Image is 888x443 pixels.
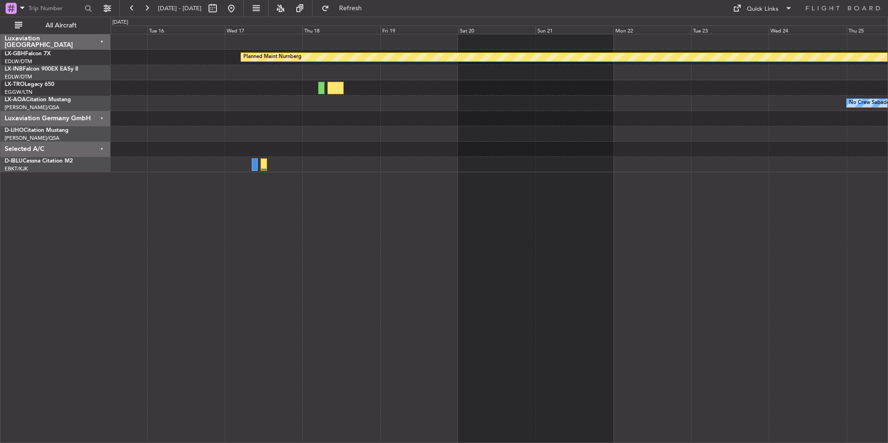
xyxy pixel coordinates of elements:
[5,97,71,103] a: LX-AOACitation Mustang
[5,158,23,164] span: D-IBLU
[458,26,535,34] div: Sat 20
[380,26,458,34] div: Fri 19
[691,26,769,34] div: Tue 23
[147,26,225,34] div: Tue 16
[5,51,51,57] a: LX-GBHFalcon 7X
[769,26,846,34] div: Wed 24
[728,1,797,16] button: Quick Links
[5,82,54,87] a: LX-TROLegacy 650
[158,4,202,13] span: [DATE] - [DATE]
[28,1,82,15] input: Trip Number
[112,19,128,26] div: [DATE]
[5,66,78,72] a: LX-INBFalcon 900EX EASy II
[5,128,24,133] span: D-IJHO
[614,26,691,34] div: Mon 22
[747,5,778,14] div: Quick Links
[5,89,33,96] a: EGGW/LTN
[24,22,98,29] span: All Aircraft
[317,1,373,16] button: Refresh
[5,58,32,65] a: EDLW/DTM
[535,26,613,34] div: Sun 21
[243,50,301,64] div: Planned Maint Nurnberg
[10,18,101,33] button: All Aircraft
[5,97,26,103] span: LX-AOA
[5,66,23,72] span: LX-INB
[225,26,302,34] div: Wed 17
[5,128,69,133] a: D-IJHOCitation Mustang
[331,5,370,12] span: Refresh
[5,51,25,57] span: LX-GBH
[5,158,73,164] a: D-IBLUCessna Citation M2
[302,26,380,34] div: Thu 18
[5,135,59,142] a: [PERSON_NAME]/QSA
[5,104,59,111] a: [PERSON_NAME]/QSA
[5,165,28,172] a: EBKT/KJK
[5,73,32,80] a: EDLW/DTM
[5,82,25,87] span: LX-TRO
